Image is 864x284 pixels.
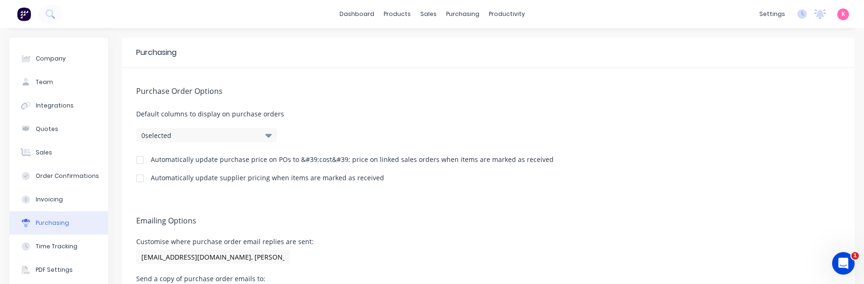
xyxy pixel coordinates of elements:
button: Order Confirmations [9,164,108,188]
div: Invoicing [36,195,63,204]
button: 0selected [136,128,277,142]
button: PDF Settings [9,258,108,282]
div: Customise where purchase order email replies are sent: [136,238,314,245]
div: PDF Settings [36,266,73,274]
div: purchasing [441,7,484,21]
div: Quotes [36,125,58,133]
h5: Emailing Options [136,216,841,225]
div: Team [36,78,53,86]
button: Time Tracking [9,235,108,258]
div: products [379,7,416,21]
a: dashboard [335,7,379,21]
div: sales [416,7,441,21]
div: Purchasing [136,47,177,58]
span: K [841,10,845,18]
button: Purchasing [9,211,108,235]
div: Purchasing [36,219,69,227]
iframe: Intercom live chat [832,252,855,275]
button: Quotes [9,117,108,141]
div: Order Confirmations [36,172,99,180]
button: Team [9,70,108,94]
span: Default columns to display on purchase orders [136,109,841,119]
div: Automatically update supplier pricing when items are marked as received [151,175,384,181]
button: Integrations [9,94,108,117]
button: Invoicing [9,188,108,211]
button: Company [9,47,108,70]
div: settings [755,7,790,21]
div: Automatically update purchase price on POs to &#39;cost&#39; price on linked sales orders when it... [151,156,554,163]
div: Integrations [36,101,74,110]
h5: Purchase Order Options [136,87,841,96]
img: Factory [17,7,31,21]
button: Sales [9,141,108,164]
span: 1 [851,252,859,260]
div: Company [36,54,66,63]
div: Sales [36,148,52,157]
div: productivity [484,7,530,21]
div: Send a copy of purchase order emails to: [136,276,290,282]
div: Time Tracking [36,242,77,251]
